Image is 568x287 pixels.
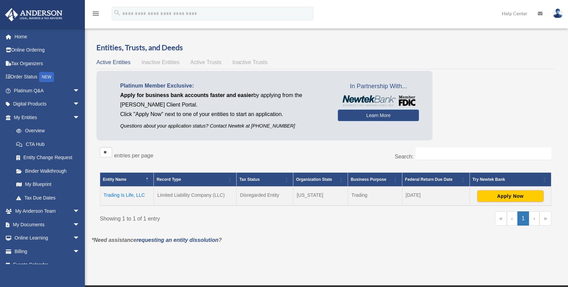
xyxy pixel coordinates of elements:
[114,153,153,158] label: entries per page
[96,42,555,53] h3: Entities, Trusts, and Deeds
[120,110,328,119] p: Click "Apply Now" next to one of your entities to start an application.
[154,187,237,206] td: Limited Liability Company (LLC)
[5,218,90,231] a: My Documentsarrow_drop_down
[73,111,87,125] span: arrow_drop_down
[233,59,268,65] span: Inactive Trusts
[100,172,154,187] th: Entity Name: Activate to invert sorting
[237,172,293,187] th: Tax Status: Activate to sort
[96,59,130,65] span: Active Entities
[157,177,181,182] span: Record Type
[239,177,260,182] span: Tax Status
[395,154,414,159] label: Search:
[3,8,65,21] img: Anderson Advisors Platinum Portal
[73,205,87,218] span: arrow_drop_down
[495,211,507,226] a: First
[73,218,87,232] span: arrow_drop_down
[92,9,100,18] i: menu
[338,110,419,121] a: Learn More
[73,84,87,98] span: arrow_drop_down
[470,172,551,187] th: Try Newtek Bank : Activate to sort
[120,122,328,130] p: Questions about your application status? Contact Newtek at [PHONE_NUMBER]
[5,70,90,84] a: Order StatusNEW
[5,111,87,124] a: My Entitiesarrow_drop_down
[5,57,90,70] a: Tax Organizers
[237,187,293,206] td: Disregarded Entity
[5,258,90,272] a: Events Calendar
[5,205,90,218] a: My Anderson Teamarrow_drop_down
[10,137,87,151] a: CTA Hub
[113,9,121,17] i: search
[351,177,386,182] span: Business Purpose
[296,177,332,182] span: Organization State
[5,231,90,245] a: Online Learningarrow_drop_down
[5,43,90,57] a: Online Ordering
[402,172,470,187] th: Federal Return Due Date: Activate to sort
[507,211,517,226] a: Previous
[100,211,320,224] div: Showing 1 to 1 of 1 entry
[338,81,419,92] span: In Partnership With...
[39,72,54,82] div: NEW
[10,164,87,178] a: Binder Walkthrough
[10,191,87,205] a: Tax Due Dates
[553,8,563,18] img: User Pic
[341,95,416,106] img: NewtekBankLogoSM.png
[103,177,126,182] span: Entity Name
[405,177,453,182] span: Federal Return Due Date
[517,211,529,226] a: 1
[5,84,90,97] a: Platinum Q&Aarrow_drop_down
[5,30,90,43] a: Home
[293,172,348,187] th: Organization State: Activate to sort
[120,91,328,110] p: by applying from the [PERSON_NAME] Client Portal.
[100,187,154,206] td: Trading Is Life, LLC
[10,178,87,191] a: My Blueprint
[10,124,83,138] a: Overview
[348,187,402,206] td: Trading
[402,187,470,206] td: [DATE]
[477,190,544,202] button: Apply Now
[73,231,87,245] span: arrow_drop_down
[5,97,90,111] a: Digital Productsarrow_drop_down
[473,175,541,184] div: Try Newtek Bank
[73,97,87,111] span: arrow_drop_down
[120,92,253,98] span: Apply for business bank accounts faster and easier
[10,151,87,165] a: Entity Change Request
[92,237,222,243] em: *Need assistance ?
[348,172,402,187] th: Business Purpose: Activate to sort
[120,81,328,91] p: Platinum Member Exclusive:
[5,245,90,258] a: Billingarrow_drop_down
[136,237,219,243] a: requesting an entity dissolution
[142,59,180,65] span: Inactive Entities
[190,59,222,65] span: Active Trusts
[529,211,539,226] a: Next
[92,12,100,18] a: menu
[73,245,87,259] span: arrow_drop_down
[154,172,237,187] th: Record Type: Activate to sort
[293,187,348,206] td: [US_STATE]
[539,211,551,226] a: Last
